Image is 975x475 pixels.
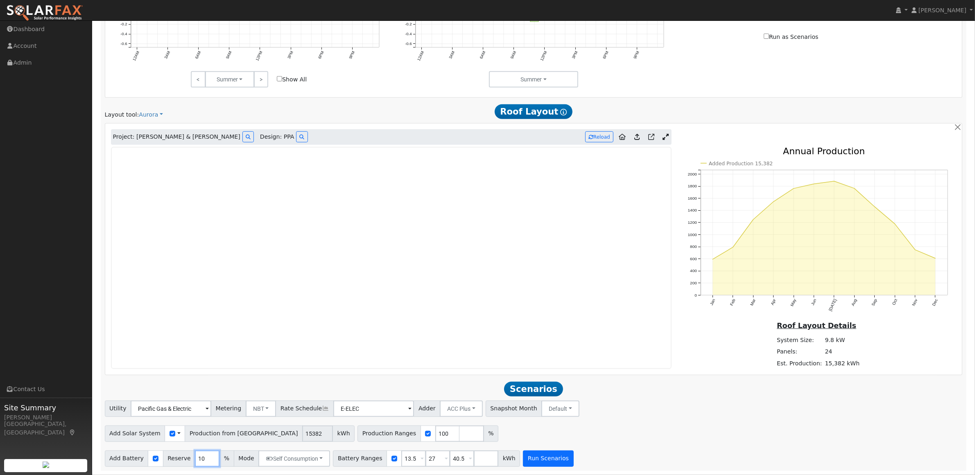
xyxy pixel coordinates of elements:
span: Production from [GEOGRAPHIC_DATA] [185,425,303,442]
button: Default [541,401,579,417]
text: 400 [690,269,697,273]
text: 2000 [688,172,697,176]
span: Metering [211,401,246,417]
span: Snapshot Month [486,401,542,417]
text: [DATE] [828,298,838,312]
span: Site Summary [4,402,88,413]
circle: onclick="" [813,182,816,185]
text: 600 [690,257,697,261]
img: SolarFax [6,5,83,22]
text: 3PM [286,50,294,60]
text: -0.2 [120,22,127,27]
text: 9PM [348,50,355,60]
button: Summer [205,71,254,88]
span: kWh [498,450,520,467]
td: 9.8 kW [823,335,861,346]
text: 6PM [317,50,324,60]
circle: onclick="" [833,180,836,183]
circle: onclick="" [792,187,796,190]
circle: onclick="" [914,248,917,252]
td: Est. Production: [776,358,823,369]
text: -0.4 [405,32,412,36]
a: Expand Aurora window [660,131,672,143]
button: ACC Plus [440,401,483,417]
circle: onclick="" [853,187,857,190]
a: > [254,71,268,88]
text: Mar [750,298,757,307]
text: Feb [729,298,736,307]
span: Layout tool: [105,111,139,118]
text: 1600 [688,196,697,200]
text: 1200 [688,220,697,225]
text: 12AM [131,50,140,62]
div: [GEOGRAPHIC_DATA], [GEOGRAPHIC_DATA] [4,420,88,437]
text: Aug [851,298,858,307]
text: Jun [811,298,818,306]
text: Nov [912,298,919,307]
text: -0.4 [120,32,127,36]
text: 6AM [479,50,486,60]
button: Summer [489,71,579,88]
text: 6AM [194,50,201,60]
a: Upload consumption to Aurora project [631,131,643,144]
button: Self Consumption [258,450,330,467]
a: Map [69,429,76,436]
td: Panels: [776,346,823,358]
span: Add Solar System [105,425,165,442]
span: Mode [234,450,259,467]
text: 3AM [163,50,171,60]
a: Open in Aurora [645,131,658,144]
circle: onclick="" [711,258,715,261]
i: Show Help [561,109,567,115]
span: Rate Schedule [276,401,334,417]
td: 24 [823,346,861,358]
span: Project: [PERSON_NAME] & [PERSON_NAME] [113,133,240,141]
span: Battery Ranges [333,450,387,467]
text: May [790,298,797,307]
text: 0 [695,293,697,297]
button: Run Scenarios [523,450,573,467]
span: Roof Layout [495,104,573,119]
span: Adder [414,401,440,417]
text: 1800 [688,184,697,188]
span: Reserve [163,450,196,467]
circle: onclick="" [873,205,877,208]
label: Run as Scenarios [764,33,818,41]
text: Dec [932,298,939,307]
input: Select a Rate Schedule [333,401,414,417]
span: [PERSON_NAME] [918,7,966,14]
td: System Size: [776,335,823,346]
text: 9AM [509,50,517,60]
text: 200 [690,281,697,285]
text: 9AM [225,50,232,60]
circle: onclick="" [752,218,755,221]
text: -0.2 [405,22,412,27]
input: Show All [277,76,282,81]
text: Sep [871,298,879,307]
td: 15,382 kWh [823,358,861,369]
text: -0.6 [120,41,127,46]
text: 9PM [633,50,640,60]
span: Production Ranges [357,425,421,442]
text: 1000 [688,232,697,237]
circle: onclick="" [894,222,897,225]
text: -0.6 [405,41,412,46]
text: 1400 [688,208,697,212]
circle: onclick="" [772,200,775,203]
text: Annual Production [783,146,866,156]
span: % [219,450,234,467]
div: [PERSON_NAME] [4,413,88,422]
input: Select a Utility [131,401,211,417]
text: 800 [690,244,697,249]
text: Oct [892,298,899,306]
span: kWh [333,425,355,442]
span: Scenarios [504,382,563,396]
input: Run as Scenarios [764,34,769,39]
text: 6PM [602,50,609,60]
span: Add Battery [105,450,149,467]
text: 12PM [255,50,263,62]
span: Utility [105,401,131,417]
a: < [191,71,205,88]
text: Apr [770,298,777,306]
circle: onclick="" [934,257,938,260]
